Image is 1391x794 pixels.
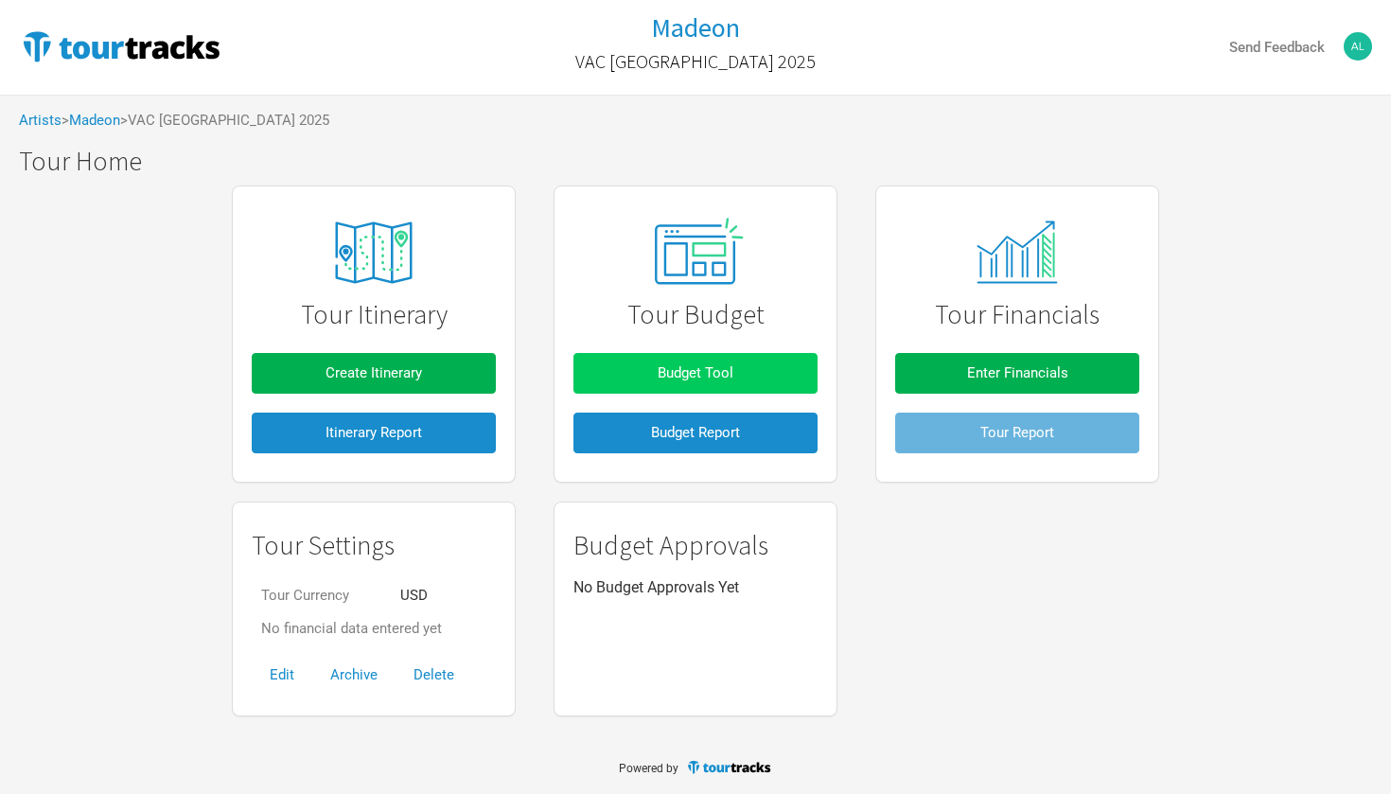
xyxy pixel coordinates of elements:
[575,42,816,81] a: VAC [GEOGRAPHIC_DATA] 2025
[895,413,1139,453] button: Tour Report
[1229,39,1325,56] strong: Send Feedback
[966,221,1067,284] img: tourtracks_14_icons_monitor.svg
[573,344,818,403] a: Budget Tool
[120,114,329,128] span: > VAC [GEOGRAPHIC_DATA] 2025
[252,300,496,329] h1: Tour Itinerary
[573,403,818,463] a: Budget Report
[573,531,818,560] h1: Budget Approvals
[252,353,496,394] button: Create Itinerary
[19,27,223,65] img: TourTracks
[326,424,422,441] span: Itinerary Report
[19,147,1391,176] h1: Tour Home
[326,364,422,381] span: Create Itinerary
[252,666,312,683] a: Edit
[575,51,816,72] h2: VAC [GEOGRAPHIC_DATA] 2025
[252,579,391,612] td: Tour Currency
[619,762,678,775] span: Powered by
[1344,32,1372,61] img: Alex
[62,114,120,128] span: >
[658,364,733,381] span: Budget Tool
[895,353,1139,394] button: Enter Financials
[632,213,759,292] img: tourtracks_02_icon_presets.svg
[651,424,740,441] span: Budget Report
[651,10,740,44] h1: Madeon
[895,300,1139,329] h1: Tour Financials
[252,655,312,696] button: Edit
[391,579,451,612] td: USD
[252,344,496,403] a: Create Itinerary
[252,612,451,645] td: No financial data entered yet
[895,403,1139,463] a: Tour Report
[252,413,496,453] button: Itinerary Report
[396,655,472,696] button: Delete
[573,353,818,394] button: Budget Tool
[573,300,818,329] h1: Tour Budget
[252,531,496,560] h1: Tour Settings
[573,413,818,453] button: Budget Report
[303,208,445,297] img: tourtracks_icons_FA_06_icons_itinerary.svg
[19,112,62,129] a: Artists
[252,403,496,463] a: Itinerary Report
[651,13,740,43] a: Madeon
[895,344,1139,403] a: Enter Financials
[312,655,396,696] button: Archive
[967,364,1068,381] span: Enter Financials
[573,579,818,596] p: No Budget Approvals Yet
[980,424,1054,441] span: Tour Report
[686,759,773,775] img: TourTracks
[69,112,120,129] a: Madeon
